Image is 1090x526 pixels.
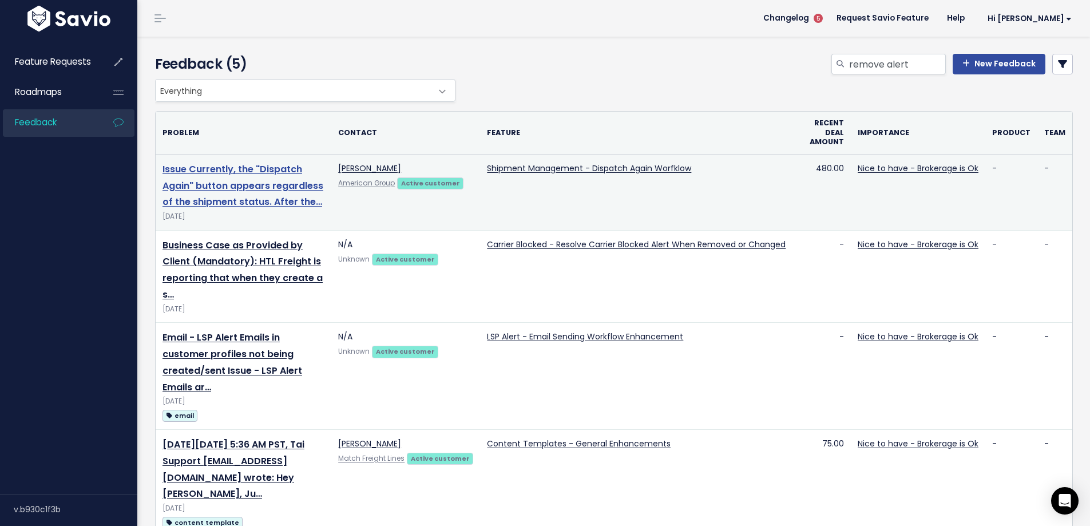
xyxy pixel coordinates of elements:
[372,253,438,264] a: Active customer
[338,255,370,264] span: Unknown
[1037,112,1072,154] th: Team
[814,14,823,23] span: 5
[338,347,370,356] span: Unknown
[487,239,786,250] a: Carrier Blocked - Resolve Carrier Blocked Alert When Removed or Changed
[407,452,473,464] a: Active customer
[162,303,324,315] div: [DATE]
[792,323,851,430] td: -
[985,112,1037,154] th: Product
[858,239,978,250] a: Nice to have - Brokerage is Ok
[156,112,331,154] th: Problem
[3,79,95,105] a: Roadmaps
[3,49,95,75] a: Feature Requests
[1037,323,1072,430] td: -
[1051,487,1079,515] div: Open Intercom Messenger
[162,239,323,301] a: Business Case as Provided by Client (Mandatory): HTL Freight is reporting that when they create a s…
[338,179,395,188] a: American Group
[985,154,1037,230] td: -
[397,177,463,188] a: Active customer
[162,396,324,408] div: [DATE]
[162,410,197,422] span: email
[331,323,480,430] td: N/A
[1037,154,1072,230] td: -
[15,56,91,68] span: Feature Requests
[938,10,974,27] a: Help
[372,345,438,357] a: Active customer
[376,347,435,356] strong: Active customer
[985,323,1037,430] td: -
[162,503,324,515] div: [DATE]
[3,109,95,136] a: Feedback
[331,230,480,323] td: N/A
[376,255,435,264] strong: Active customer
[1037,230,1072,323] td: -
[338,454,405,463] a: Match Freight Lines
[974,10,1081,27] a: Hi [PERSON_NAME]
[156,80,432,101] span: Everything
[858,163,978,174] a: Nice to have - Brokerage is Ok
[480,112,792,154] th: Feature
[401,179,460,188] strong: Active customer
[331,112,480,154] th: Contact
[155,54,450,74] h4: Feedback (5)
[763,14,809,22] span: Changelog
[827,10,938,27] a: Request Savio Feature
[848,54,946,74] input: Search feedback...
[162,163,323,209] a: Issue Currently, the "Dispatch Again" button appears regardless of the shipment status. After the…
[792,230,851,323] td: -
[792,154,851,230] td: 480.00
[162,408,197,422] a: email
[411,454,470,463] strong: Active customer
[953,54,1045,74] a: New Feedback
[162,211,324,223] div: [DATE]
[487,331,683,342] a: LSP Alert - Email Sending Workflow Enhancement
[487,438,671,449] a: Content Templates - General Enhancements
[851,112,985,154] th: Importance
[162,331,302,393] a: Email - LSP Alert Emails in customer profiles not being created/sent Issue - LSP Alert Emails ar…
[487,163,691,174] a: Shipment Management - Dispatch Again Worfklow
[155,79,455,102] span: Everything
[338,163,401,174] a: [PERSON_NAME]
[858,438,978,449] a: Nice to have - Brokerage is Ok
[162,438,304,500] a: [DATE][DATE] 5:36 AM PST, Tai Support [EMAIL_ADDRESS][DOMAIN_NAME] wrote: Hey [PERSON_NAME], Ju…
[988,14,1072,23] span: Hi [PERSON_NAME]
[15,116,57,128] span: Feedback
[985,230,1037,323] td: -
[15,86,62,98] span: Roadmaps
[792,112,851,154] th: Recent deal amount
[858,331,978,342] a: Nice to have - Brokerage is Ok
[25,6,113,31] img: logo-white.9d6f32f41409.svg
[14,495,137,524] div: v.b930c1f3b
[338,438,401,449] a: [PERSON_NAME]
